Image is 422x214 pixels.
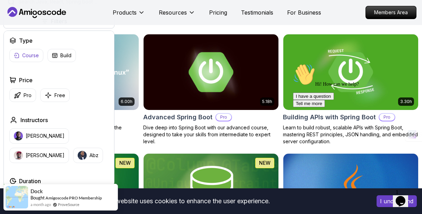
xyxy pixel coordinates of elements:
[283,112,376,122] h2: Building APIs with Spring Boot
[3,3,25,25] img: :wave:
[159,8,187,17] p: Resources
[209,8,227,17] a: Pricing
[283,124,419,145] p: Learn to build robust, scalable APIs with Spring Boot, mastering REST principles, JSON handling, ...
[5,194,366,209] div: This website uses cookies to enhance the user experience.
[9,148,69,163] button: instructor img[PERSON_NAME]
[143,34,279,145] a: Advanced Spring Boot card5.18hAdvanced Spring BootProDive deep into Spring Boot with our advanced...
[54,92,65,99] p: Free
[58,202,79,207] a: ProveSource
[262,99,272,104] p: 5.18h
[143,124,279,145] p: Dive deep into Spring Boot with our advanced course, designed to take your skills from intermedia...
[3,39,35,46] button: Tell me more
[60,52,71,59] p: Build
[9,49,43,62] button: Course
[45,195,102,200] a: Amigoscode PRO Membership
[31,202,51,207] span: a month ago
[283,34,418,110] img: Building APIs with Spring Boot card
[283,34,419,145] a: Building APIs with Spring Boot card3.30hBuilding APIs with Spring BootProLearn to build robust, s...
[48,49,76,62] button: Build
[290,61,415,183] iframe: chat widget
[9,88,36,102] button: Pro
[19,177,41,185] h2: Duration
[143,112,213,122] h2: Advanced Spring Boot
[14,131,23,140] img: instructor img
[19,36,33,45] h2: Type
[26,132,64,139] p: [PERSON_NAME]
[19,76,33,84] h2: Price
[113,8,145,22] button: Products
[40,88,70,102] button: Free
[259,160,270,166] p: NEW
[119,160,131,166] p: NEW
[377,195,417,207] button: Accept cookies
[366,6,416,19] p: Members Area
[31,195,45,200] span: Bought
[121,99,132,104] p: 6.00h
[144,34,278,110] img: Advanced Spring Boot card
[73,148,103,163] button: instructor imgAbz
[159,8,195,22] button: Resources
[89,152,98,159] p: Abz
[113,8,137,17] p: Products
[365,6,416,19] a: Members Area
[22,52,39,59] p: Course
[287,8,321,17] a: For Business
[3,32,44,39] button: I have a question
[24,92,32,99] p: Pro
[9,128,69,144] button: instructor img[PERSON_NAME]
[3,21,69,26] span: Hi! How can we help?
[6,186,28,208] img: provesource social proof notification image
[26,152,64,159] p: [PERSON_NAME]
[393,186,415,207] iframe: chat widget
[31,188,43,194] span: Dock
[216,114,231,121] p: Pro
[241,8,273,17] a: Testimonials
[3,3,128,46] div: 👋Hi! How can we help?I have a questionTell me more
[20,116,48,124] h2: Instructors
[14,151,23,160] img: instructor img
[78,151,87,160] img: instructor img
